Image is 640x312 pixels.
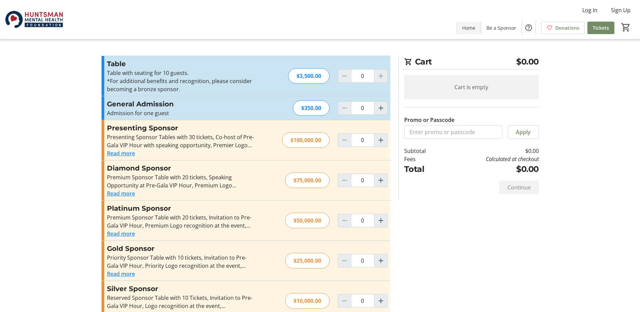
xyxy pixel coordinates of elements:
[107,213,254,230] div: Premium Sponsor Table with 20 tickets, Invitation to Pre-Gala VIP Hour, Premium Logo recognition ...
[404,75,539,99] div: Cart is empty
[374,214,387,227] button: Increment by one
[486,24,516,31] span: Be a Sponsor
[107,77,254,93] p: *For additional benefits and recognition, please consider becoming a bronze sponsor.
[374,294,387,307] button: Increment by one
[606,5,636,16] button: Sign Up
[457,22,481,34] a: Home
[285,293,330,309] div: $10,000.00
[508,125,539,139] button: Apply
[107,109,254,117] p: Admission for one guest
[107,203,254,213] h3: Platinum Sponsor
[107,133,254,149] div: Presenting Sponsor Tables with 30 tickets, Co-host of Pre-Gala VIP Hour with speaking opportunity...
[107,69,254,77] p: Table with seating for 10 guests.
[107,230,135,238] button: Read more
[285,213,330,228] div: $50,000.00
[404,125,502,139] input: Enter promo or passcode
[107,284,254,294] h3: Silver Sponsor
[351,101,374,115] input: General Admission Quantity
[443,155,538,163] td: Calculated at checkout
[587,22,614,34] a: Tickets
[107,163,254,173] h3: Diamond Sponsor
[462,24,475,31] span: Home
[555,24,579,31] span: Donations
[107,173,254,189] div: Premium Sponsor Table with 20 tickets, Speaking Opportunity at Pre-Gala VIP Hour, Premium Logo re...
[577,5,603,16] button: Log In
[582,6,597,14] span: Log In
[516,56,539,68] span: $0.00
[107,59,254,69] h3: Table
[351,294,374,308] input: Silver Sponsor Quantity
[107,254,254,270] div: Priority Sponsor Table with 10 tickets, Invitation to Pre-Gala VIP Hour, Priority Logo recognitio...
[516,128,531,136] span: Apply
[107,270,135,278] button: Read more
[282,132,330,148] div: $100,000.00
[351,133,374,147] input: Presenting Sponsor Quantity
[351,174,374,187] input: Diamond Sponsor Quantity
[541,22,585,34] a: Donations
[374,134,387,147] button: Increment by one
[285,173,330,188] div: $75,000.00
[293,100,330,116] div: $350.00
[107,149,135,157] button: Read more
[611,6,631,14] span: Sign Up
[593,24,609,31] span: Tickets
[4,3,64,36] img: Huntsman Mental Health Foundation's Logo
[107,123,254,133] h3: Presenting Sponsor
[522,21,535,34] button: Help
[374,102,387,114] button: Increment by one
[443,163,538,175] td: $0.00
[351,214,374,227] input: Platinum Sponsor Quantity
[351,254,374,267] input: Gold Sponsor Quantity
[107,99,254,109] h3: General Admission
[107,243,254,254] h3: Gold Sponsor
[374,254,387,267] button: Increment by one
[285,253,330,268] div: $25,000.00
[620,21,632,33] button: Cart
[404,155,443,163] td: Fees
[443,147,538,155] td: $0.00
[374,174,387,187] button: Increment by one
[288,68,330,84] div: $3,500.00
[107,294,254,310] div: Reserved Sponsor Table with 10 Tickets, Invitation to Pre-Gala VIP Hour, Logo recognition at the ...
[107,189,135,198] button: Read more
[404,163,443,175] td: Total
[404,56,539,70] h2: Cart
[404,147,443,155] td: Subtotal
[351,69,374,83] input: Table Quantity
[404,116,454,124] label: Promo or Passcode
[481,22,522,34] a: Be a Sponsor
